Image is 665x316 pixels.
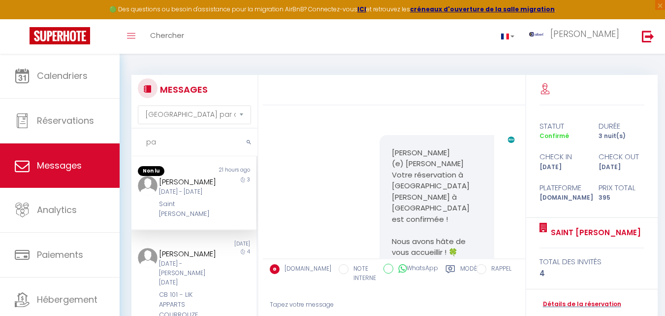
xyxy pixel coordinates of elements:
div: total des invités [539,256,645,268]
a: ICI [357,5,366,13]
span: Non lu [138,166,164,176]
div: statut [533,120,592,132]
div: 3 nuit(s) [592,132,651,141]
div: check out [592,151,651,163]
div: [PERSON_NAME] [159,176,219,188]
span: [PERSON_NAME] [550,28,619,40]
img: ... [138,248,158,268]
span: Hébergement [37,293,97,306]
div: [DATE] [592,163,651,172]
span: Calendriers [37,70,88,82]
div: [DATE] - [DATE] [159,187,219,197]
div: Saint [PERSON_NAME] [159,199,219,219]
span: 3 [247,176,250,183]
div: [DATE] - [PERSON_NAME][DATE] [159,259,219,287]
img: ... [529,32,544,36]
label: Modèles [460,264,486,284]
div: Plateforme [533,182,592,194]
a: Détails de la réservation [539,300,621,309]
p: Nous avons hâte de vous accueillir ! 🍀 [392,236,482,258]
a: Chercher [143,19,191,54]
span: Paiements [37,248,83,261]
label: WhatsApp [393,264,438,275]
label: [DOMAIN_NAME] [280,264,331,275]
label: NOTE INTERNE [348,264,376,283]
img: logout [642,30,654,42]
div: durée [592,120,651,132]
a: créneaux d'ouverture de la salle migration [410,5,555,13]
p: [PERSON_NAME](e) [PERSON_NAME] [392,147,482,170]
img: Super Booking [30,27,90,44]
a: Saint [PERSON_NAME] [547,227,641,239]
div: 395 [592,193,651,203]
img: ... [138,176,158,196]
a: ... [PERSON_NAME] [522,19,632,54]
label: RAPPEL [486,264,511,275]
div: 21 hours ago [194,166,256,176]
span: Réservations [37,114,94,127]
span: Messages [37,159,82,172]
div: [DATE] [194,240,256,248]
div: [DOMAIN_NAME] [533,193,592,203]
span: Confirmé [539,132,569,140]
div: [PERSON_NAME] [159,248,219,260]
div: Prix total [592,182,651,194]
span: 4 [247,248,250,255]
input: Rechercher un mot clé [131,129,257,156]
div: [DATE] [533,163,592,172]
img: ... [507,137,515,143]
h3: MESSAGES [158,78,208,101]
p: Votre réservation à [GEOGRAPHIC_DATA][PERSON_NAME] à [GEOGRAPHIC_DATA] est confirmée ! [392,170,482,225]
div: check in [533,151,592,163]
div: 4 [539,268,645,280]
span: Analytics [37,204,77,216]
span: Chercher [150,30,184,40]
